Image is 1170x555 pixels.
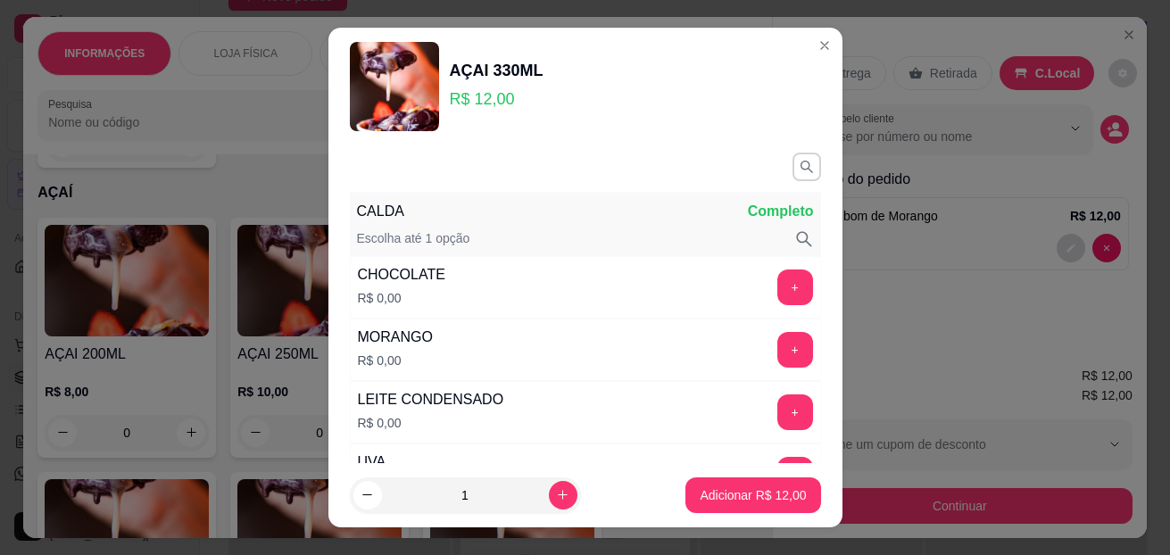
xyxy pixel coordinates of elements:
[350,42,439,131] img: product-image
[685,477,820,513] button: Adicionar R$ 12,00
[357,201,404,222] p: CALDA
[357,229,470,249] p: Escolha até 1 opção
[777,269,813,305] button: add
[358,352,433,369] p: R$ 0,00
[358,327,433,348] div: MORANGO
[549,481,577,509] button: increase-product-quantity
[358,389,504,410] div: LEITE CONDENSADO
[700,486,806,504] p: Adicionar R$ 12,00
[450,58,544,83] div: AÇAI 330ML
[353,481,382,509] button: decrease-product-quantity
[358,289,445,307] p: R$ 0,00
[777,394,813,430] button: add
[777,457,813,493] button: add
[358,264,445,286] div: CHOCOLATE
[748,201,814,222] p: Completo
[450,87,544,112] p: R$ 12,00
[810,31,839,60] button: Close
[777,332,813,368] button: add
[358,451,402,473] div: UVA
[358,414,504,432] p: R$ 0,00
